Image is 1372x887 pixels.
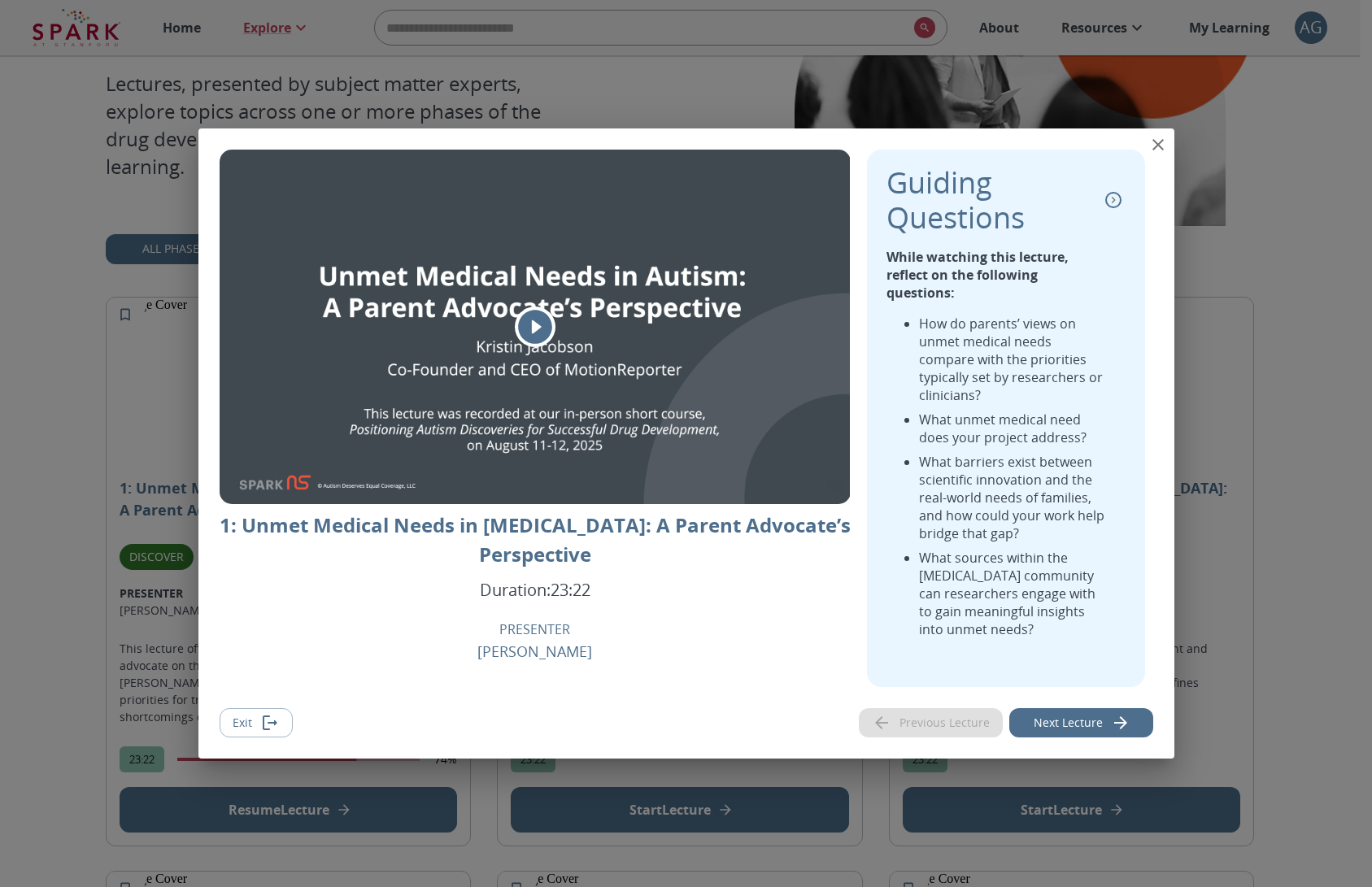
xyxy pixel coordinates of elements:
[220,511,852,569] p: 1: Unmet Medical Needs in [MEDICAL_DATA]: A Parent Advocate’s Perspective
[511,302,560,351] button: play
[886,165,1087,235] p: Guiding Questions
[919,549,1108,638] li: What sources within the [MEDICAL_DATA] community can researchers engage with to gain meaningful i...
[477,640,592,663] p: [PERSON_NAME]
[919,315,1108,404] li: How do parents’ views on unmet medical needs compare with the priorities typically set by researc...
[499,620,570,638] p: PRESENTER
[919,453,1108,542] li: What barriers exist between scientific innovation and the real-world needs of families, and how c...
[1009,708,1153,738] button: Next lecture
[220,150,852,505] div: Image Cover
[1101,188,1126,212] button: collapse
[919,411,1108,446] li: What unmet medical need does your project address?
[480,579,590,601] p: Duration: 23:22
[220,708,293,738] button: Exit
[1142,128,1174,161] button: close
[886,248,1069,302] strong: While watching this lecture, reflect on the following questions:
